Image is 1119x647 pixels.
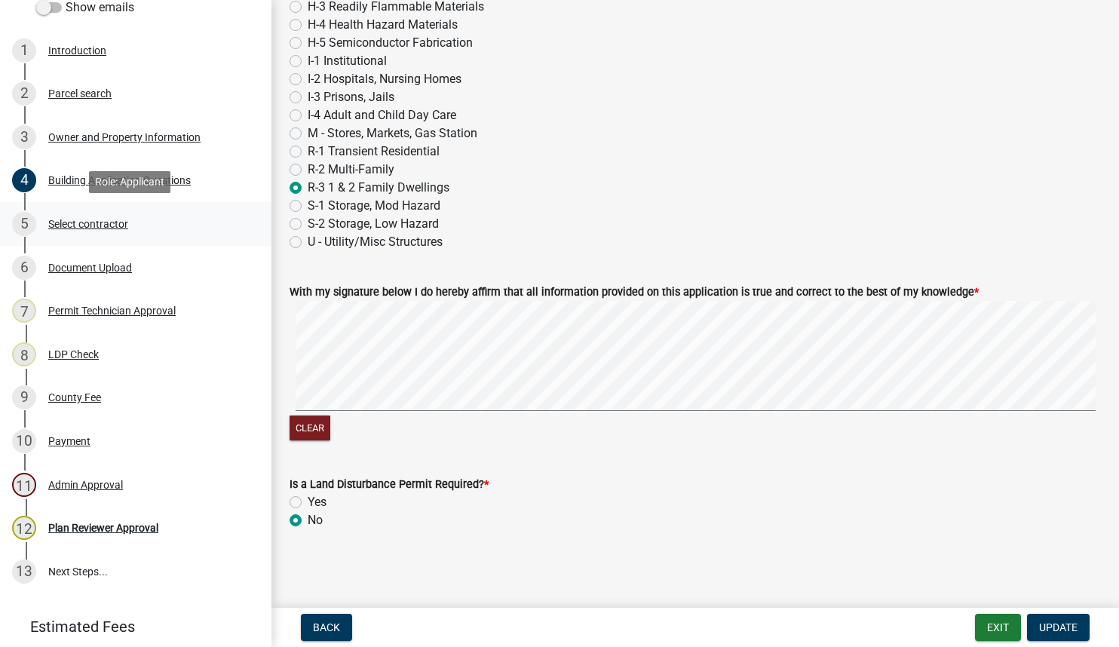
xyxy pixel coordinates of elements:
div: Building Application Questions [48,175,191,186]
div: Select contractor [48,219,128,229]
div: Document Upload [48,262,132,273]
label: S-1 Storage, Mod Hazard [308,197,440,215]
label: I-3 Prisons, Jails [308,88,394,106]
label: H-5 Semiconductor Fabrication [308,34,473,52]
div: Permit Technician Approval [48,305,176,316]
a: Estimated Fees [12,612,247,642]
div: 6 [12,256,36,280]
div: Role: Applicant [89,171,170,193]
span: Back [313,621,340,633]
div: LDP Check [48,349,99,360]
div: 12 [12,516,36,540]
div: 13 [12,560,36,584]
label: No [308,511,323,529]
div: 10 [12,429,36,453]
div: 8 [12,342,36,366]
div: County Fee [48,392,101,403]
div: Admin Approval [48,480,123,490]
label: M - Stores, Markets, Gas Station [308,124,477,143]
div: 7 [12,299,36,323]
div: Introduction [48,45,106,56]
label: With my signature below I do hereby affirm that all information provided on this application is t... [290,287,979,298]
span: Update [1039,621,1078,633]
button: Update [1027,614,1090,641]
label: I-2 Hospitals, Nursing Homes [308,70,461,88]
div: Parcel search [48,88,112,99]
label: R-2 Multi-Family [308,161,394,179]
div: 2 [12,81,36,106]
div: 4 [12,168,36,192]
label: Is a Land Disturbance Permit Required? [290,480,489,490]
div: 1 [12,38,36,63]
label: R-3 1 & 2 Family Dwellings [308,179,449,197]
div: Payment [48,436,90,446]
button: Clear [290,415,330,440]
label: H-4 Health Hazard Materials [308,16,458,34]
button: Exit [975,614,1021,641]
label: S-2 Storage, Low Hazard [308,215,439,233]
label: I-1 Institutional [308,52,387,70]
div: 5 [12,212,36,236]
label: R-1 Transient Residential [308,143,440,161]
label: Yes [308,493,327,511]
label: I-4 Adult and Child Day Care [308,106,456,124]
div: 11 [12,473,36,497]
div: Plan Reviewer Approval [48,523,158,533]
div: 3 [12,125,36,149]
label: U - Utility/Misc Structures [308,233,443,251]
div: Owner and Property Information [48,132,201,143]
div: 9 [12,385,36,409]
button: Back [301,614,352,641]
